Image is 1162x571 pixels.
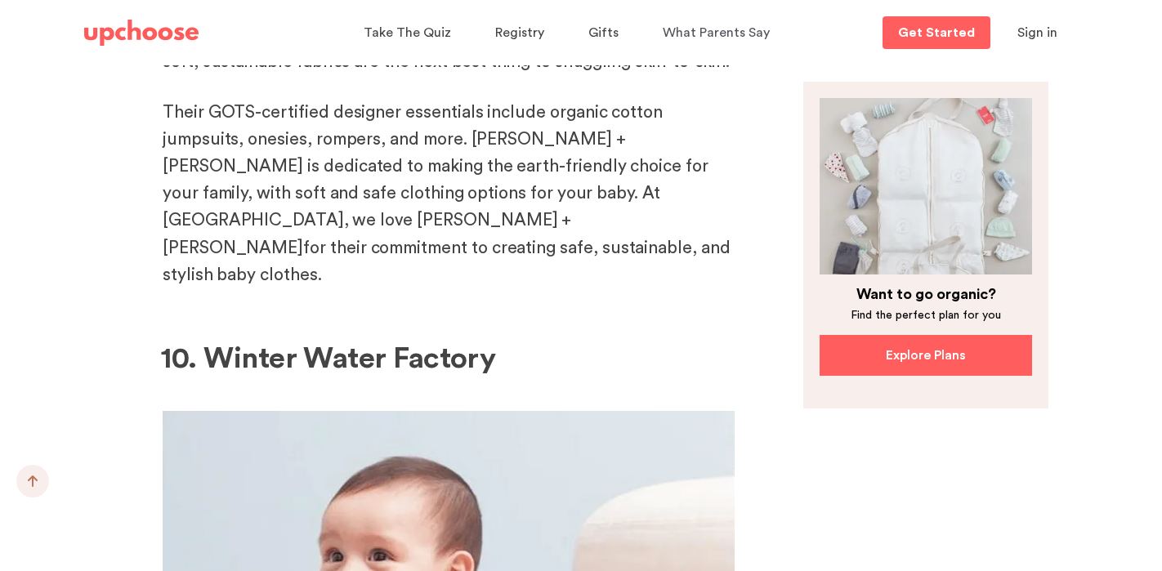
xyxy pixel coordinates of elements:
[163,212,571,256] a: we love [PERSON_NAME] + [PERSON_NAME]
[495,26,544,39] span: Registry
[820,98,1032,274] img: baby clothing packed into a bag
[163,99,735,288] p: Their GOTS-certified designer essentials include organic cotton jumpsuits, onesies, rompers, and ...
[820,335,1032,376] a: Explore Plans
[364,17,456,49] a: Take The Quiz
[997,16,1078,49] button: Sign in
[663,26,770,39] span: What Parents Say
[84,20,199,46] img: UpChoose
[84,16,199,50] a: UpChoose
[1017,26,1057,39] span: Sign in
[588,17,623,49] a: Gifts
[820,284,1032,304] p: Want to go organic?
[898,26,975,39] p: Get Started
[495,17,549,49] a: Registry
[663,17,775,49] a: What Parents Say
[820,308,1032,323] p: Find the perfect plan for you
[364,26,451,39] span: Take The Quiz
[883,16,990,49] a: Get Started
[886,346,966,365] p: Explore Plans
[160,344,495,373] b: 10. Winter Water Factory
[588,26,619,39] span: Gifts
